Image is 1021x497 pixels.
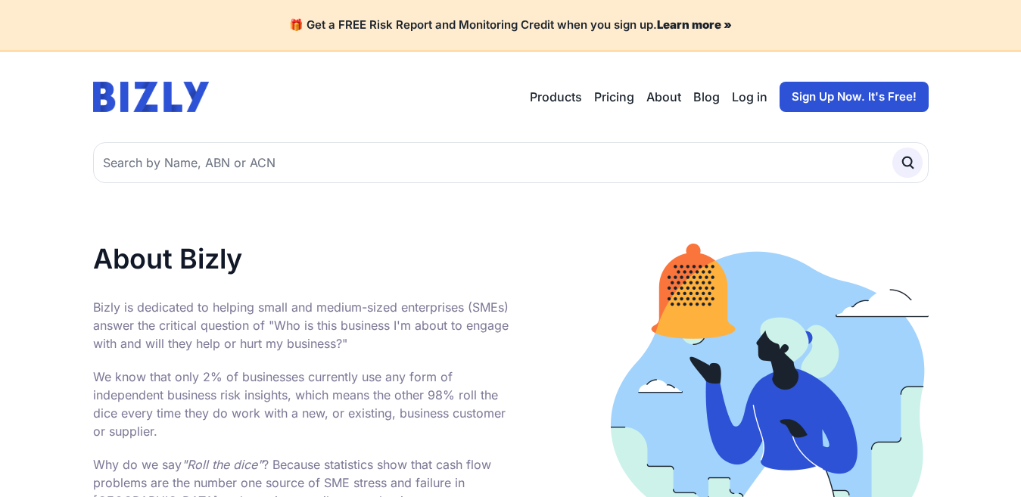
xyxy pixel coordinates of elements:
[594,88,634,106] a: Pricing
[93,244,511,274] h1: About Bizly
[93,368,511,440] p: We know that only 2% of businesses currently use any form of independent business risk insights, ...
[657,17,732,32] a: Learn more »
[93,298,511,353] p: Bizly is dedicated to helping small and medium-sized enterprises (SMEs) answer the critical quest...
[732,88,767,106] a: Log in
[182,457,263,472] i: "Roll the dice"
[18,18,1003,33] h4: 🎁 Get a FREE Risk Report and Monitoring Credit when you sign up.
[693,88,720,106] a: Blog
[646,88,681,106] a: About
[530,88,582,106] button: Products
[93,142,929,183] input: Search by Name, ABN or ACN
[780,82,929,112] a: Sign Up Now. It's Free!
